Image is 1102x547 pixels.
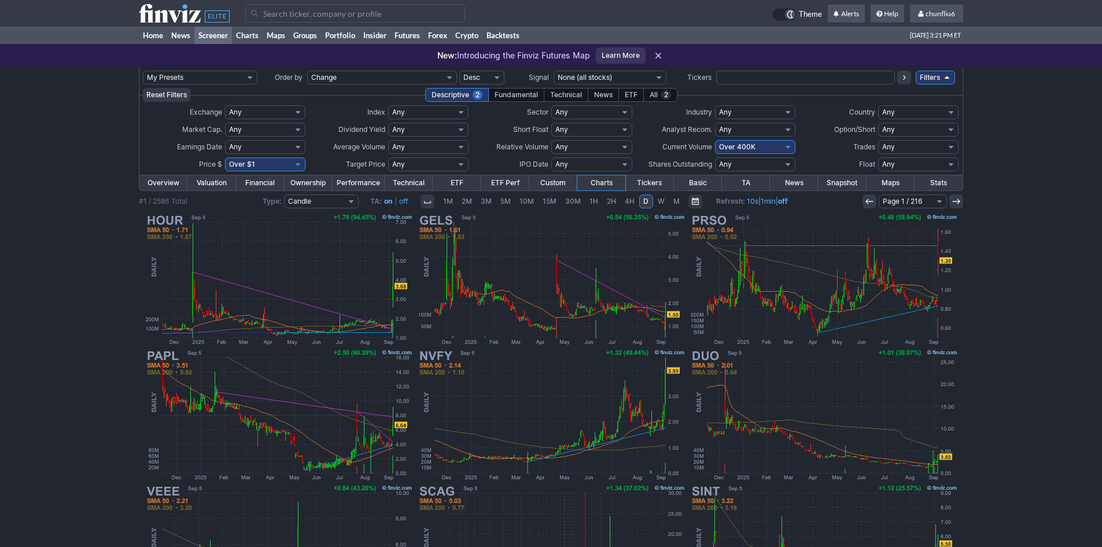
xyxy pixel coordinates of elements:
a: off [778,197,788,205]
span: chunfliu6 [926,9,955,18]
a: Maps [263,27,289,44]
a: Learn More [596,47,646,64]
a: Groups [289,27,321,44]
span: Option/Short [834,125,875,134]
a: on [384,197,392,205]
a: Stats [915,175,963,190]
a: 10M [515,194,538,208]
span: Relative Volume [496,142,548,151]
div: News [588,88,619,102]
span: Exchange [190,108,222,116]
a: Home [139,27,167,44]
a: 4H [621,194,639,208]
span: 2 [473,90,482,100]
span: 30M [565,197,581,205]
span: Target Price [346,160,385,168]
a: Crypto [451,27,482,44]
a: 3M [477,194,496,208]
span: M [673,197,680,205]
span: W [658,197,665,205]
span: 10M [519,197,534,205]
button: Reset Filters [143,88,190,102]
a: W [654,194,669,208]
span: D [643,197,648,205]
input: Search [245,4,465,23]
a: Tickers [625,175,673,190]
span: 2 [661,90,671,100]
a: Help [871,5,904,23]
a: M [669,194,684,208]
div: ETF [618,88,644,102]
span: New: [437,50,457,60]
span: 15M [543,197,556,205]
span: Average Volume [333,142,385,151]
span: 1M [443,197,453,205]
a: off [399,197,408,205]
span: Current Volume [662,142,712,151]
img: PRSO - Peraso Inc - Stock Price Chart [688,212,959,347]
a: Portfolio [321,27,359,44]
p: Introducing the Finviz Futures Map [437,50,590,61]
a: 5M [496,194,515,208]
b: Type: [263,197,282,205]
div: All [643,88,677,102]
a: Insider [359,27,390,44]
a: Technical [385,175,433,190]
span: Analyst Recom. [662,125,712,134]
div: Technical [544,88,588,102]
span: Float [859,160,875,168]
div: #1 / 2586 Total [139,196,187,207]
a: Performance [332,175,385,190]
span: Price $ [199,160,222,168]
span: Industry [686,108,712,116]
a: chunfliu6 [910,5,963,23]
span: Order by [275,73,303,82]
a: Charts [577,175,625,190]
div: Descriptive [425,88,489,102]
a: Forex [424,27,451,44]
a: Basic [674,175,722,190]
a: Backtests [482,27,524,44]
a: 1M [439,194,457,208]
a: Custom [529,175,577,190]
span: 2H [607,197,616,205]
a: 2H [603,194,620,208]
a: 10s [747,197,758,205]
a: Screener [194,27,232,44]
a: News [770,175,818,190]
a: Theme [772,8,822,21]
span: | [395,197,397,205]
span: Dividend Yield [338,125,385,134]
a: ETF Perf [481,175,529,190]
span: Signal [529,73,549,82]
span: [DATE] 3:21 PM ET [910,27,961,44]
img: PAPL - Pineapple Financial Inc - Stock Price Chart [143,347,414,483]
span: 3M [481,197,492,205]
span: Earnings Date [177,142,222,151]
button: Range [688,194,702,208]
b: Refresh: [716,197,745,205]
a: Filters [916,71,955,85]
span: Sector [527,108,548,116]
span: 5M [500,197,511,205]
span: Tickers [687,73,712,82]
span: 1H [589,197,598,205]
a: TA [722,175,770,190]
a: Maps [867,175,915,190]
a: Ownership [284,175,332,190]
span: | | [716,196,788,207]
span: Index [367,108,385,116]
a: 1min [761,197,776,205]
span: Theme [799,8,822,21]
a: Futures [390,27,424,44]
a: D [639,194,653,208]
span: Market Cap. [182,125,222,134]
span: Trades [853,142,875,151]
a: 1H [585,194,602,208]
span: IPO Date [519,160,548,168]
img: GELS - Gelteq Ltd - Stock Price Chart [416,212,687,347]
b: TA: [370,197,382,205]
a: Alerts [828,5,865,23]
div: Fundamental [488,88,544,102]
